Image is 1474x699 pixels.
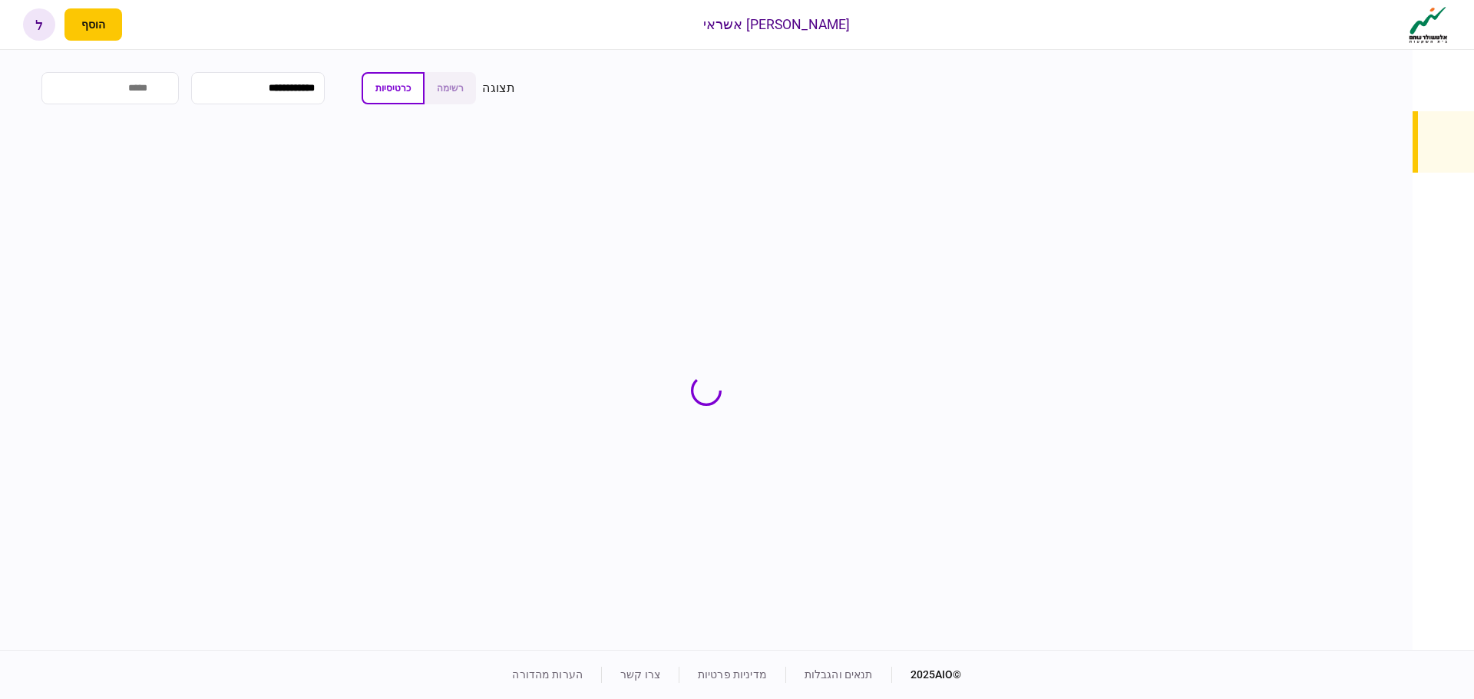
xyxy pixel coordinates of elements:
[437,83,464,94] span: רשימה
[362,72,425,104] button: כרטיסיות
[512,668,583,681] a: הערות מהדורה
[805,668,873,681] a: תנאים והגבלות
[620,668,660,681] a: צרו קשר
[64,8,122,41] button: פתח תפריט להוספת לקוח
[703,15,851,35] div: [PERSON_NAME] אשראי
[375,83,411,94] span: כרטיסיות
[891,667,962,683] div: © 2025 AIO
[482,79,515,97] div: תצוגה
[698,668,767,681] a: מדיניות פרטיות
[131,8,164,41] button: פתח רשימת התראות
[1406,5,1451,44] img: client company logo
[425,72,476,104] button: רשימה
[23,8,55,41] button: ל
